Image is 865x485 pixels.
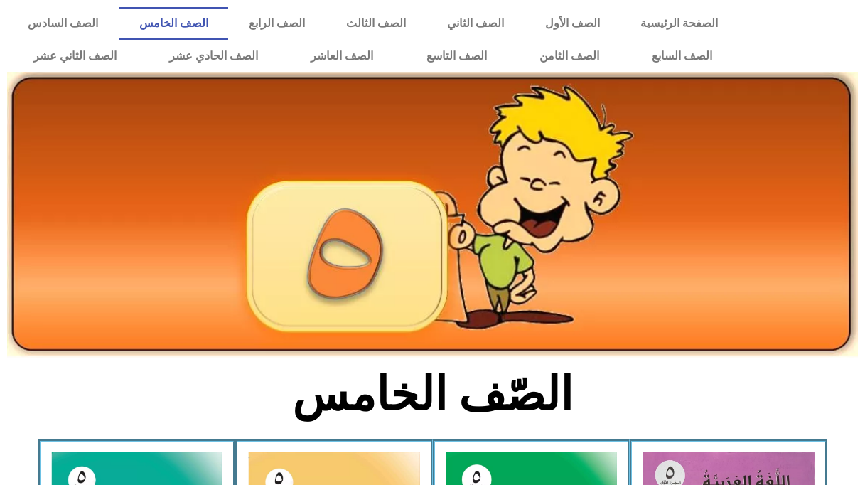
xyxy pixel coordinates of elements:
a: الصف الثاني عشر [7,40,143,73]
a: الصف التاسع [400,40,513,73]
a: الصف الثاني [426,7,525,40]
a: الصفحة الرئيسية [620,7,738,40]
a: الصف الرابع [228,7,326,40]
a: الصف الخامس [119,7,229,40]
h2: الصّف الخامس [198,367,667,422]
a: الصف العاشر [284,40,399,73]
a: الصف الثامن [513,40,625,73]
a: الصف الحادي عشر [143,40,284,73]
a: الصف السادس [7,7,119,40]
a: الصف الثالث [326,7,426,40]
a: الصف السابع [625,40,738,73]
a: الصف الأول [525,7,620,40]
